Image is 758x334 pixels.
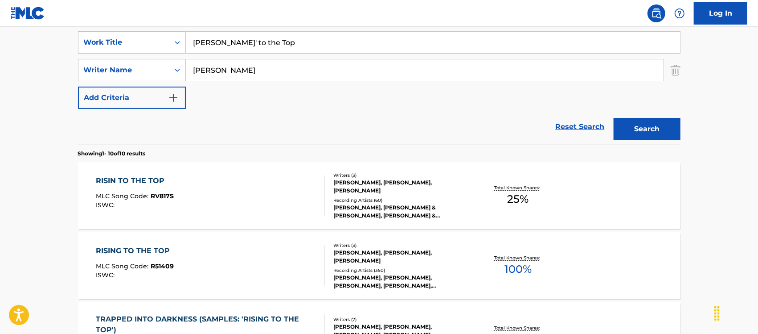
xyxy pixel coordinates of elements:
[78,87,186,109] button: Add Criteria
[614,118,680,140] button: Search
[694,2,747,25] a: Log In
[96,201,117,209] span: ISWC :
[333,316,468,323] div: Writers ( 7 )
[96,246,174,256] div: RISING TO THE TOP
[551,117,609,137] a: Reset Search
[84,37,164,48] div: Work Title
[78,150,146,158] p: Showing 1 - 10 of 10 results
[151,192,174,200] span: RV817S
[96,192,151,200] span: MLC Song Code :
[333,249,468,265] div: [PERSON_NAME], [PERSON_NAME], [PERSON_NAME]
[651,8,662,19] img: search
[494,184,542,191] p: Total Known Shares:
[78,232,680,299] a: RISING TO THE TOPMLC Song Code:R51409ISWC:Writers (3)[PERSON_NAME], [PERSON_NAME], [PERSON_NAME]R...
[710,300,724,327] div: Drag
[671,4,688,22] div: Help
[333,172,468,179] div: Writers ( 3 )
[674,8,685,19] img: help
[11,7,45,20] img: MLC Logo
[504,261,532,277] span: 100 %
[84,65,164,75] div: Writer Name
[333,179,468,195] div: [PERSON_NAME], [PERSON_NAME], [PERSON_NAME]
[333,204,468,220] div: [PERSON_NAME], [PERSON_NAME] & [PERSON_NAME], [PERSON_NAME] & [PERSON_NAME], [PERSON_NAME],REELSO...
[647,4,665,22] a: Public Search
[96,262,151,270] span: MLC Song Code :
[78,31,680,145] form: Search Form
[494,325,542,331] p: Total Known Shares:
[494,255,542,261] p: Total Known Shares:
[168,92,179,103] img: 9d2ae6d4665cec9f34b9.svg
[713,291,758,334] iframe: Chat Widget
[96,271,117,279] span: ISWC :
[671,59,680,81] img: Delete Criterion
[507,191,529,207] span: 25 %
[96,175,174,186] div: RISIN TO THE TOP
[151,262,174,270] span: R51409
[333,197,468,204] div: Recording Artists ( 60 )
[78,162,680,229] a: RISIN TO THE TOPMLC Song Code:RV817SISWC:Writers (3)[PERSON_NAME], [PERSON_NAME], [PERSON_NAME]Re...
[333,267,468,274] div: Recording Artists ( 350 )
[333,242,468,249] div: Writers ( 3 )
[333,274,468,290] div: [PERSON_NAME], [PERSON_NAME], [PERSON_NAME], [PERSON_NAME], [PERSON_NAME], [PERSON_NAME], [PERSON...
